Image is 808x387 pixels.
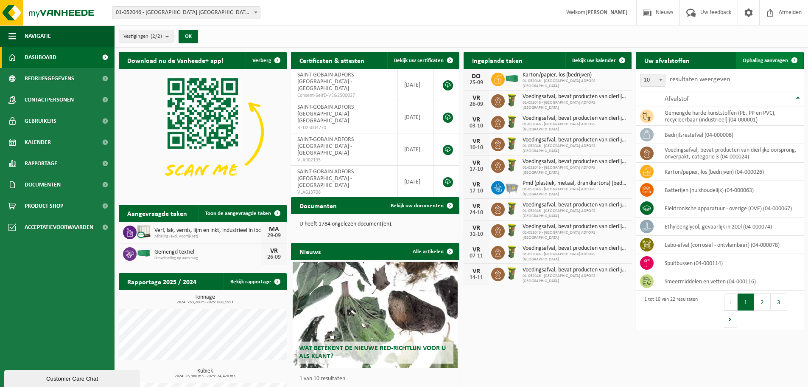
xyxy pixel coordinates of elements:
td: voedingsafval, bevat producten van dierlijke oorsprong, onverpakt, categorie 3 (04-000024) [658,144,804,163]
p: 1 van 10 resultaten [299,376,455,382]
button: 1 [738,294,754,311]
img: WB-0060-HPE-GN-50 [505,223,519,237]
div: DO [468,73,485,80]
img: Download de VHEPlus App [119,69,287,195]
span: Voedingsafval, bevat producten van dierlijke oorsprong, onverpakt, categorie 3 [523,267,627,274]
h2: Aangevraagde taken [119,205,196,221]
div: VR [468,160,485,167]
span: Dashboard [25,47,56,68]
a: Alle artikelen [406,243,459,260]
div: VR [468,95,485,102]
strong: [PERSON_NAME] [585,9,628,16]
span: Voedingsafval, bevat producten van dierlijke oorsprong, onverpakt, categorie 3 [523,137,627,144]
span: Vestigingen [123,30,162,43]
span: 2024: 26,380 m3 - 2025: 24,420 m3 [123,374,287,379]
count: (2/2) [151,34,162,39]
div: 17-10 [468,167,485,172]
img: PB-IC-CU [137,224,151,239]
td: gemengde harde kunststoffen (PE, PP en PVC), recycleerbaar (industrieel) (04-000001) [658,107,804,126]
span: VLA902193 [297,157,391,164]
div: VR [468,246,485,253]
td: karton/papier, los (bedrijven) (04-000026) [658,163,804,181]
img: WB-0060-HPE-GN-50 [505,201,519,216]
span: Contactpersonen [25,89,74,110]
div: 17-10 [468,188,485,194]
span: Afhaling (excl. voorrijkost) [154,234,261,239]
div: 14-11 [468,275,485,281]
a: Wat betekent de nieuwe RED-richtlijn voor u als klant? [293,262,457,368]
td: spuitbussen (04-000114) [658,254,804,272]
span: 10 [640,74,665,87]
a: Ophaling aanvragen [736,52,803,69]
div: VR [266,248,282,254]
span: Voedingsafval, bevat producten van dierlijke oorsprong, onverpakt, categorie 3 [523,115,627,122]
span: Omwisseling op aanvraag [154,256,261,261]
span: 01-052046 - SAINT-GOBAIN ADFORS BELGIUM - BUGGENHOUT [112,6,260,19]
span: 01-052046 - [GEOGRAPHIC_DATA] ADFORS [GEOGRAPHIC_DATA] [523,187,627,197]
span: Voedingsafval, bevat producten van dierlijke oorsprong, onverpakt, categorie 3 [523,223,627,230]
button: 2 [754,294,771,311]
span: Gemengd textiel [154,249,261,256]
a: Bekijk uw documenten [384,197,459,214]
span: Bekijk uw documenten [391,203,444,209]
a: Bekijk rapportage [224,273,286,290]
div: 26-09 [266,254,282,260]
span: 01-052046 - [GEOGRAPHIC_DATA] ADFORS [GEOGRAPHIC_DATA] [523,252,627,262]
td: elektronische apparatuur - overige (OVE) (04-000067) [658,199,804,218]
span: Verf, lak, vernis, lijm en inkt, industrieel in ibc [154,227,261,234]
td: smeermiddelen en vetten (04-000116) [658,272,804,291]
div: 1 tot 10 van 22 resultaten [640,293,698,328]
img: WB-0060-HPE-GN-50 [505,158,519,172]
h2: Rapportage 2025 / 2024 [119,273,205,290]
label: resultaten weergeven [670,76,730,83]
div: VR [468,116,485,123]
td: [DATE] [398,133,434,166]
div: VR [468,138,485,145]
span: Voedingsafval, bevat producten van dierlijke oorsprong, onverpakt, categorie 3 [523,245,627,252]
div: VR [468,225,485,232]
a: Bekijk uw certificaten [387,52,459,69]
div: 29-09 [266,233,282,239]
img: WB-0060-HPE-GN-50 [505,245,519,259]
img: WB-0060-HPE-GN-50 [505,136,519,151]
img: WB-0060-HPE-GN-50 [505,266,519,281]
span: SAINT-GOBAIN ADFORS [GEOGRAPHIC_DATA] - [GEOGRAPHIC_DATA] [297,169,354,189]
h2: Nieuws [291,243,329,260]
h2: Ingeplande taken [464,52,531,68]
button: Previous [724,294,738,311]
div: 03-10 [468,123,485,129]
div: VR [468,203,485,210]
h2: Certificaten & attesten [291,52,373,68]
span: 01-052046 - [GEOGRAPHIC_DATA] ADFORS [GEOGRAPHIC_DATA] [523,165,627,175]
td: batterijen (huishoudelijk) (04-000063) [658,181,804,199]
img: HK-XC-40-GN-00 [505,75,519,82]
span: Bekijk uw kalender [572,58,616,63]
h3: Tonnage [123,294,287,305]
span: SAINT-GOBAIN ADFORS [GEOGRAPHIC_DATA] - [GEOGRAPHIC_DATA] [297,72,354,92]
div: 10-10 [468,145,485,151]
td: bedrijfsrestafval (04-000008) [658,126,804,144]
a: Bekijk uw kalender [565,52,631,69]
span: SAINT-GOBAIN ADFORS [GEOGRAPHIC_DATA] - [GEOGRAPHIC_DATA] [297,136,354,156]
img: WB-0060-HPE-GN-50 [505,115,519,129]
iframe: chat widget [4,368,142,387]
div: 26-09 [468,102,485,107]
td: [DATE] [398,69,434,101]
span: Bekijk uw certificaten [394,58,444,63]
span: Navigatie [25,25,51,47]
span: RED25004770 [297,124,391,131]
span: 01-052046 - [GEOGRAPHIC_DATA] ADFORS [GEOGRAPHIC_DATA] [523,230,627,240]
h2: Download nu de Vanheede+ app! [119,52,232,68]
img: HK-XC-40-GN-00 [137,249,151,257]
span: Verberg [252,58,271,63]
td: [DATE] [398,101,434,133]
span: Voedingsafval, bevat producten van dierlijke oorsprong, onverpakt, categorie 3 [523,93,627,100]
h2: Documenten [291,197,345,214]
h2: Uw afvalstoffen [636,52,698,68]
span: Product Shop [25,195,63,217]
span: VLA613708 [297,189,391,196]
span: 01-052046 - [GEOGRAPHIC_DATA] ADFORS [GEOGRAPHIC_DATA] [523,79,627,89]
span: 01-052046 - [GEOGRAPHIC_DATA] ADFORS [GEOGRAPHIC_DATA] [523,274,627,284]
span: 01-052046 - SAINT-GOBAIN ADFORS BELGIUM - BUGGENHOUT [112,7,260,19]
